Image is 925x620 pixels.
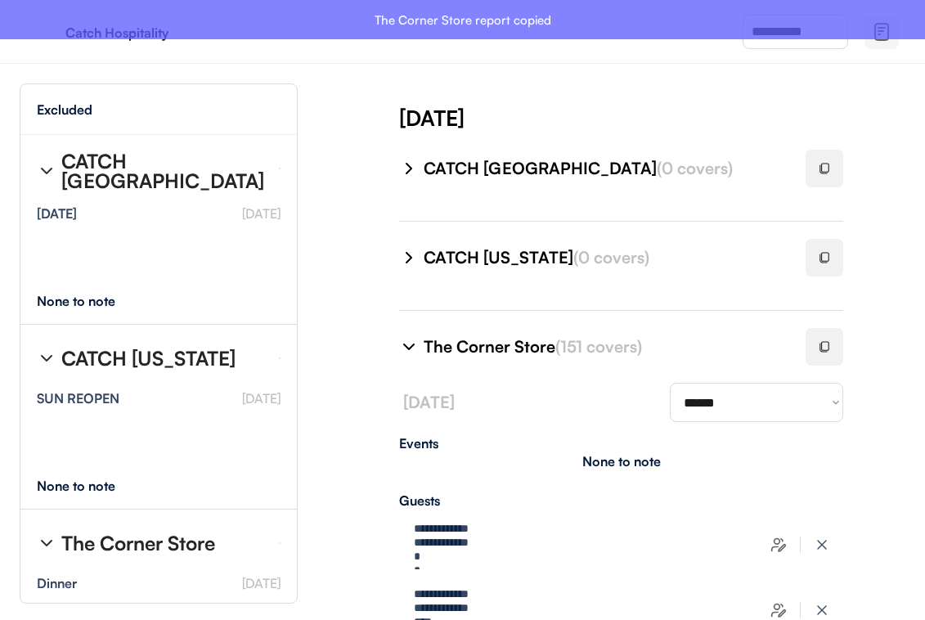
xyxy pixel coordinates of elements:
[61,348,236,368] div: CATCH [US_STATE]
[657,158,733,178] font: (0 covers)
[37,103,92,116] div: Excluded
[37,348,56,368] img: chevron-right%20%281%29.svg
[582,455,661,468] div: None to note
[555,336,642,357] font: (151 covers)
[399,159,419,178] img: chevron-right%20%281%29.svg
[61,533,215,553] div: The Corner Store
[37,161,56,181] img: chevron-right%20%281%29.svg
[399,248,419,267] img: chevron-right%20%281%29.svg
[814,537,830,553] img: x-close%20%283%29.svg
[37,392,119,405] div: SUN REOPEN
[424,335,786,358] div: The Corner Store
[399,437,843,450] div: Events
[770,537,787,553] img: users-edit.svg
[424,157,786,180] div: CATCH [GEOGRAPHIC_DATA]
[37,577,77,590] div: Dinner
[37,479,146,492] div: None to note
[403,392,455,412] font: [DATE]
[399,494,843,507] div: Guests
[770,602,787,618] img: users-edit.svg
[61,151,266,191] div: CATCH [GEOGRAPHIC_DATA]
[573,247,649,267] font: (0 covers)
[242,205,281,222] font: [DATE]
[242,390,281,407] font: [DATE]
[814,602,830,618] img: x-close%20%283%29.svg
[399,103,925,133] div: [DATE]
[37,533,56,553] img: chevron-right%20%281%29.svg
[37,207,77,220] div: [DATE]
[424,246,786,269] div: CATCH [US_STATE]
[242,575,281,591] font: [DATE]
[399,337,419,357] img: chevron-right%20%281%29.svg
[37,294,146,308] div: None to note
